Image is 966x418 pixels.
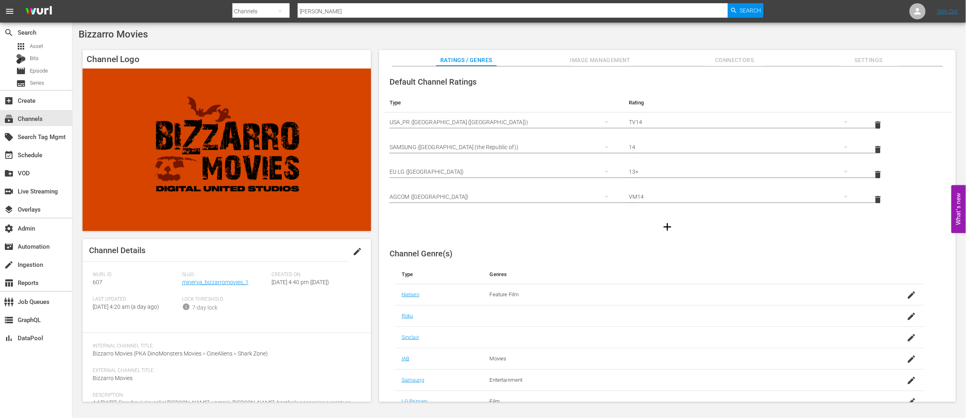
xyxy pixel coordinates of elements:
th: Genres [483,265,865,284]
span: Wurl ID: [93,272,178,278]
span: [DATE] 4:20 am (a day ago) [93,304,159,310]
button: delete [869,190,888,209]
span: Create [4,96,14,106]
div: Bits [16,54,26,64]
span: Channel Details [89,245,145,255]
div: 14 [629,136,856,158]
span: Bizzarro Movies (PKA DinoMonsters Movies > CineAliens > Shark Zone) [93,350,268,357]
div: TV14 [629,111,856,133]
span: Bizzarro Movies [79,29,148,40]
th: Rating [623,93,862,112]
a: minerva_bizzarromovies_1 [182,279,249,285]
a: Samsung [402,377,424,383]
button: delete [869,140,888,159]
div: SAMSUNG ([GEOGRAPHIC_DATA] (the Republic of)) [390,136,616,158]
span: Series [16,79,26,88]
span: menu [5,6,15,16]
span: Ad [DATE], l'incubo si risveglia! [PERSON_NAME], vampiri, [PERSON_NAME], bambole assassine e crea... [93,399,351,414]
div: 7-day lock [192,304,218,312]
img: Bizzarro Movies [83,69,371,231]
a: Roku [402,313,413,319]
span: delete [873,145,883,154]
span: Settings [839,55,899,65]
span: 607 [93,279,102,285]
span: Internal Channel Title: [93,343,357,349]
div: USA_PR ([GEOGRAPHIC_DATA] ([GEOGRAPHIC_DATA])) [390,111,616,133]
span: Episode [16,66,26,76]
span: Ingestion [4,260,14,270]
div: VM14 [629,185,856,208]
a: Nielsen [402,291,419,297]
span: Search [4,28,14,37]
span: Admin [4,224,14,233]
a: LG Primary [402,398,427,404]
span: External Channel Title: [93,368,357,374]
span: Connectors [705,55,765,65]
span: Bits [30,54,39,62]
span: Search Tag Mgmt [4,132,14,142]
span: Automation [4,242,14,252]
img: ans4CAIJ8jUAAAAAAAAAAAAAAAAAAAAAAAAgQb4GAAAAAAAAAAAAAAAAAAAAAAAAJMjXAAAAAAAAAAAAAAAAAAAAAAAAgAT5G... [19,2,58,21]
span: Image Management [570,55,631,65]
h4: Channel Logo [83,50,371,69]
span: Search [740,3,761,18]
div: AGCOM ([GEOGRAPHIC_DATA]) [390,185,616,208]
span: Description: [93,392,357,399]
span: Episode [30,67,48,75]
span: Overlays [4,205,14,214]
span: DataPool [4,333,14,343]
button: delete [869,165,888,184]
a: Sign Out [937,8,958,15]
button: edit [348,242,367,261]
span: Bizzarro Movies [93,375,133,381]
span: Series [30,79,44,87]
th: Type [383,93,623,112]
div: EU LG ([GEOGRAPHIC_DATA]) [390,160,616,183]
button: Search [728,3,763,18]
span: info [182,303,190,311]
span: Live Streaming [4,187,14,196]
span: Created On: [272,272,357,278]
button: Open Feedback Widget [951,185,966,233]
span: delete [873,120,883,130]
span: delete [873,195,883,204]
span: GraphQL [4,315,14,325]
span: Channel Genre(s) [390,249,452,258]
span: Schedule [4,150,14,160]
button: delete [869,115,888,135]
span: Asset [16,42,26,51]
span: [DATE] 4:40 pm ([DATE]) [272,279,329,285]
span: edit [352,247,362,256]
span: Last Updated: [93,296,178,303]
span: VOD [4,168,14,178]
div: 13+ [629,160,856,183]
span: Lock Threshold: [182,296,267,303]
a: IAB [402,356,409,362]
span: Channels [4,114,14,124]
span: Slug: [182,272,267,278]
a: Sinclair [402,334,419,340]
span: Job Queues [4,297,14,307]
table: simple table [383,93,952,212]
span: Asset [30,42,43,50]
span: Default Channel Ratings [390,77,477,87]
span: Ratings / Genres [436,55,497,65]
span: delete [873,170,883,179]
th: Type [395,265,483,284]
span: Reports [4,278,14,288]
